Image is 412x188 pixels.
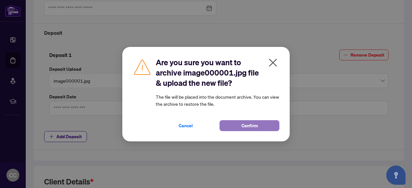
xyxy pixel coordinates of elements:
[268,58,278,68] span: close
[386,166,406,185] button: Open asap
[156,57,279,131] div: The file will be placed into the document archive. You can view the archive to restore the file.
[156,57,279,88] h2: Are you sure you want to archive image000001.jpg file & upload the new file?
[156,120,216,131] button: Cancel
[220,120,279,131] button: Confirm
[133,57,152,76] img: Caution Icon
[179,121,193,131] span: Cancel
[241,121,258,131] span: Confirm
